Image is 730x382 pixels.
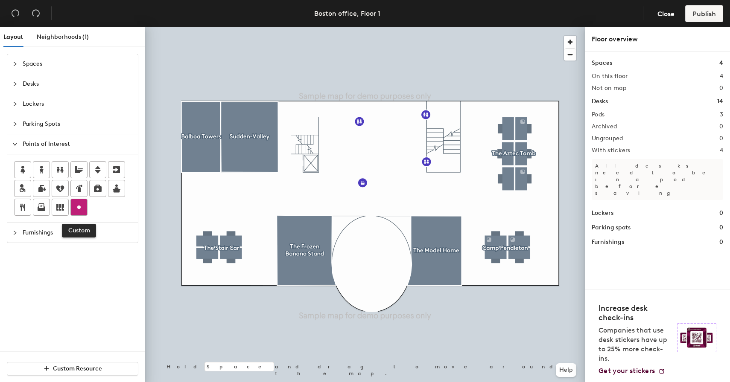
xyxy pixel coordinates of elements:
span: Custom Resource [53,365,102,372]
button: Publish [685,5,723,22]
span: expanded [12,142,18,147]
button: Undo (⌘ + Z) [7,5,24,22]
span: Layout [3,33,23,41]
span: Lockers [23,94,133,114]
h2: 4 [720,147,723,154]
p: All desks need to be in a pod before saving [592,159,723,200]
span: collapsed [12,61,18,67]
p: Companies that use desk stickers have up to 25% more check-ins. [599,326,672,363]
span: collapsed [12,230,18,235]
h1: 0 [719,223,723,232]
h2: 0 [719,85,723,92]
button: Help [556,363,576,377]
h2: Not on map [592,85,626,92]
h1: 4 [719,58,723,68]
a: Get your stickers [599,367,665,375]
span: Neighborhoods (1) [37,33,89,41]
div: Floor overview [592,34,723,44]
h2: 0 [719,135,723,142]
span: Furnishings [23,223,133,243]
span: Desks [23,74,133,94]
h2: Pods [592,111,604,118]
h1: Spaces [592,58,612,68]
button: Close [650,5,682,22]
span: Parking Spots [23,114,133,134]
h1: 0 [719,237,723,247]
h2: 0 [719,123,723,130]
div: Boston office, Floor 1 [314,8,380,19]
span: collapsed [12,81,18,87]
button: Custom Resource [7,362,138,376]
span: Points of Interest [23,134,133,154]
button: Custom [70,199,88,216]
h2: Ungrouped [592,135,623,142]
h1: Furnishings [592,237,624,247]
h1: 14 [717,97,723,106]
h1: 0 [719,208,723,218]
span: Close [657,10,675,18]
span: Get your stickers [599,367,655,375]
h2: On this floor [592,73,628,80]
h2: 4 [720,73,723,80]
h2: Archived [592,123,617,130]
span: Spaces [23,54,133,74]
h1: Parking spots [592,223,631,232]
h1: Lockers [592,208,613,218]
h1: Desks [592,97,608,106]
span: collapsed [12,122,18,127]
img: Sticker logo [677,323,716,352]
h4: Increase desk check-ins [599,304,672,322]
h2: With stickers [592,147,631,154]
span: collapsed [12,101,18,107]
h2: 3 [720,111,723,118]
button: Redo (⌘ + ⇧ + Z) [27,5,44,22]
